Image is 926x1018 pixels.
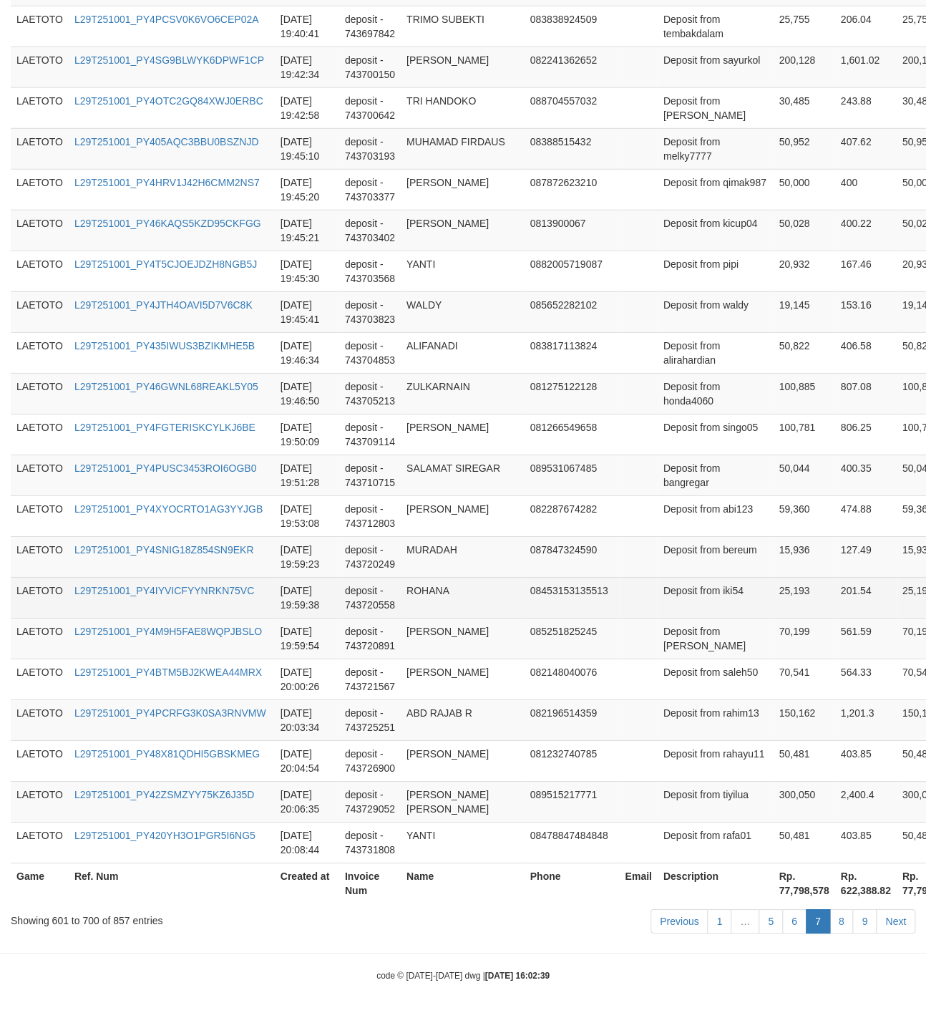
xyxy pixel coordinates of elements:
[74,585,254,596] a: L29T251001_PY4IYVICFYYNRKN75VC
[773,618,834,659] td: 70,199
[834,618,896,659] td: 561.59
[339,128,401,169] td: deposit - 743703193
[401,373,525,414] td: ZULKARNAIN
[834,659,896,699] td: 564.33
[525,699,620,740] td: 082196514359
[525,781,620,822] td: 089515217771
[773,6,834,47] td: 25,755
[658,455,774,495] td: Deposit from bangregar
[401,781,525,822] td: [PERSON_NAME] [PERSON_NAME]
[339,332,401,373] td: deposit - 743704853
[401,455,525,495] td: SALAMAT SIREGAR
[11,332,69,373] td: LAETOTO
[834,536,896,577] td: 127.49
[11,863,69,903] th: Game
[74,258,257,270] a: L29T251001_PY4T5CJOEJDZH8NGB5J
[275,740,339,781] td: [DATE] 20:04:54
[275,822,339,863] td: [DATE] 20:08:44
[525,659,620,699] td: 082148040076
[773,495,834,536] td: 59,360
[74,54,264,66] a: L29T251001_PY4SG9BLWYK6DPWF1CP
[525,863,620,903] th: Phone
[11,251,69,291] td: LAETOTO
[525,414,620,455] td: 081266549658
[401,822,525,863] td: YANTI
[773,373,834,414] td: 100,885
[339,822,401,863] td: deposit - 743731808
[658,47,774,87] td: Deposit from sayurkol
[834,6,896,47] td: 206.04
[658,251,774,291] td: Deposit from pipi
[834,87,896,128] td: 243.88
[275,618,339,659] td: [DATE] 19:59:54
[773,822,834,863] td: 50,481
[658,332,774,373] td: Deposit from alirahardian
[401,169,525,210] td: [PERSON_NAME]
[11,210,69,251] td: LAETOTO
[275,47,339,87] td: [DATE] 19:42:34
[773,414,834,455] td: 100,781
[401,87,525,128] td: TRI HANDOKO
[11,87,69,128] td: LAETOTO
[74,299,253,311] a: L29T251001_PY4JTH4OAVI5D7V6C8K
[401,6,525,47] td: TRIMO SUBEKTI
[275,251,339,291] td: [DATE] 19:45:30
[525,455,620,495] td: 089531067485
[339,863,401,903] th: Invoice Num
[339,87,401,128] td: deposit - 743700642
[275,128,339,169] td: [DATE] 19:45:10
[275,6,339,47] td: [DATE] 19:40:41
[74,340,255,352] a: L29T251001_PY435IWUS3BZIKMHE5B
[876,909,915,934] a: Next
[401,699,525,740] td: ABD RAJAB R
[275,373,339,414] td: [DATE] 19:46:50
[525,251,620,291] td: 0882005719087
[275,210,339,251] td: [DATE] 19:45:21
[11,6,69,47] td: LAETOTO
[525,495,620,536] td: 082287674282
[74,14,259,25] a: L29T251001_PY4PCSV0K6VO6CEP02A
[834,47,896,87] td: 1,601.02
[401,863,525,903] th: Name
[401,536,525,577] td: MURADAH
[11,740,69,781] td: LAETOTO
[11,495,69,536] td: LAETOTO
[834,128,896,169] td: 407.62
[339,659,401,699] td: deposit - 743721567
[658,699,774,740] td: Deposit from rahim13
[74,707,266,719] a: L29T251001_PY4PCRFG3K0SA3RNVMW
[275,455,339,495] td: [DATE] 19:51:28
[834,291,896,332] td: 153.16
[834,699,896,740] td: 1,201.3
[339,699,401,740] td: deposit - 743725251
[525,332,620,373] td: 083817113824
[339,455,401,495] td: deposit - 743710715
[834,495,896,536] td: 474.88
[401,618,525,659] td: [PERSON_NAME]
[11,908,375,928] div: Showing 601 to 700 of 857 entries
[619,863,657,903] th: Email
[773,251,834,291] td: 20,932
[525,6,620,47] td: 083838924509
[658,6,774,47] td: Deposit from tembakdalam
[275,781,339,822] td: [DATE] 20:06:35
[339,740,401,781] td: deposit - 743726900
[773,128,834,169] td: 50,952
[834,332,896,373] td: 406.58
[11,169,69,210] td: LAETOTO
[401,577,525,618] td: ROHANA
[525,740,620,781] td: 081232740785
[525,291,620,332] td: 085652282102
[658,414,774,455] td: Deposit from singo05
[658,863,774,903] th: Description
[658,740,774,781] td: Deposit from rahayu11
[658,618,774,659] td: Deposit from [PERSON_NAME]
[11,47,69,87] td: LAETOTO
[275,291,339,332] td: [DATE] 19:45:41
[74,462,257,474] a: L29T251001_PY4PUSC3453ROI6OGB0
[74,503,263,515] a: L29T251001_PY4XYOCRTO1AG3YYJGB
[806,909,830,934] a: 7
[339,536,401,577] td: deposit - 743720249
[658,659,774,699] td: Deposit from saleh50
[74,626,262,637] a: L29T251001_PY4M9H5FAE8WQPJBSLO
